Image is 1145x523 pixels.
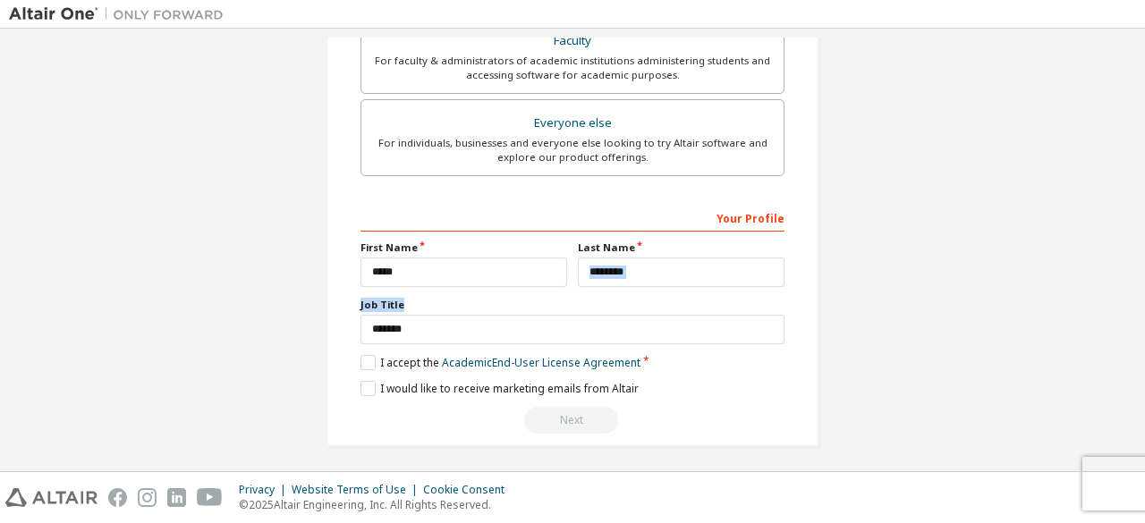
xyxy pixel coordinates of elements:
div: Privacy [239,483,292,497]
img: Altair One [9,5,233,23]
img: linkedin.svg [167,488,186,507]
div: For faculty & administrators of academic institutions administering students and accessing softwa... [372,54,773,82]
label: First Name [360,240,567,255]
div: Your Profile [360,203,785,232]
label: I accept the [360,355,640,370]
label: Last Name [578,240,785,255]
div: Everyone else [372,111,773,136]
div: Faculty [372,29,773,54]
img: facebook.svg [108,488,127,507]
img: altair_logo.svg [5,488,98,507]
img: youtube.svg [197,488,223,507]
div: Read and acccept EULA to continue [360,407,785,434]
p: © 2025 Altair Engineering, Inc. All Rights Reserved. [239,497,515,512]
a: Academic End-User License Agreement [442,355,640,370]
label: Job Title [360,298,785,312]
div: Cookie Consent [423,483,515,497]
label: I would like to receive marketing emails from Altair [360,381,639,396]
div: Website Terms of Use [292,483,423,497]
div: For individuals, businesses and everyone else looking to try Altair software and explore our prod... [372,136,773,164]
img: instagram.svg [138,488,157,507]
